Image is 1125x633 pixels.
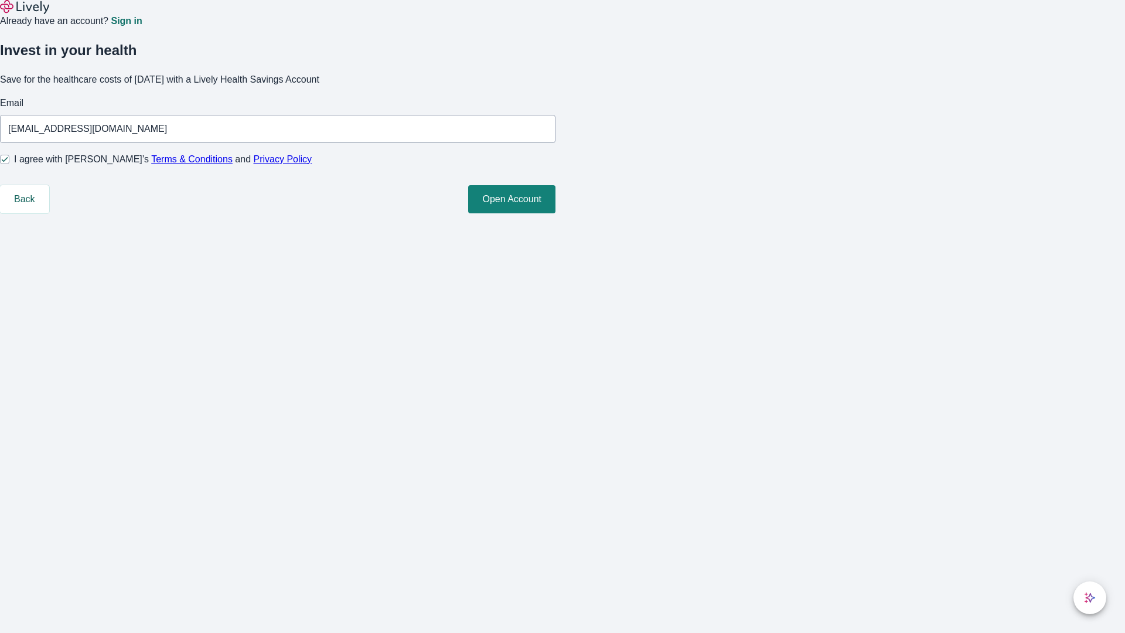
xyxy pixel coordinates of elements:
span: I agree with [PERSON_NAME]’s and [14,152,312,166]
svg: Lively AI Assistant [1084,592,1096,604]
button: Open Account [468,185,555,213]
a: Terms & Conditions [151,154,233,164]
button: chat [1073,581,1106,614]
a: Sign in [111,16,142,26]
a: Privacy Policy [254,154,312,164]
